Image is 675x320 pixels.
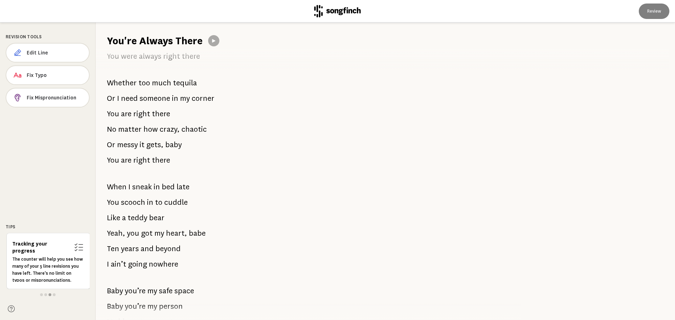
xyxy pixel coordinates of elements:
[147,195,153,209] span: in
[133,153,150,167] span: right
[117,91,119,105] span: I
[128,257,147,271] span: going
[107,153,119,167] span: You
[12,240,70,254] h6: Tracking your progress
[174,284,194,298] span: space
[166,226,187,240] span: heart,
[27,72,83,79] span: Fix Typo
[121,153,131,167] span: are
[180,91,190,105] span: my
[107,91,115,105] span: Or
[147,284,157,298] span: my
[107,284,123,298] span: Baby
[139,76,150,90] span: too
[6,224,90,230] div: Tips
[117,138,138,152] span: messy
[125,284,146,298] span: you’re
[192,91,214,105] span: corner
[164,195,188,209] span: cuddle
[146,138,163,152] span: gets,
[159,299,183,313] span: person
[107,242,119,256] span: Ten
[122,211,126,225] span: a
[159,284,173,298] span: safe
[12,256,84,284] p: The counter will help you see how many of your 5 line revisions you have left. There's no limit o...
[107,180,127,194] span: When
[27,94,83,101] span: Fix Mispronunciation
[147,299,157,313] span: my
[107,76,137,90] span: Whether
[149,211,165,225] span: bear
[107,138,115,152] span: Or
[107,34,202,48] h1: You're Always There
[149,257,178,271] span: nowhere
[107,122,116,136] span: No
[107,257,109,271] span: I
[172,91,178,105] span: in
[155,195,162,209] span: to
[140,91,170,105] span: someone
[27,49,83,56] span: Edit Line
[140,138,144,152] span: it
[121,107,131,121] span: are
[107,226,125,240] span: Yeah,
[152,153,170,167] span: there
[139,49,161,63] span: always
[165,138,182,152] span: baby
[121,91,138,105] span: need
[128,180,130,194] span: I
[133,107,150,121] span: right
[121,49,137,63] span: were
[141,226,153,240] span: got
[118,122,142,136] span: matter
[128,211,147,225] span: teddy
[111,257,126,271] span: ain’t
[141,242,154,256] span: and
[176,180,189,194] span: late
[155,242,181,256] span: beyond
[121,195,145,209] span: scooch
[107,195,119,209] span: You
[125,299,146,313] span: you’re
[107,211,120,225] span: Like
[639,4,669,19] button: Review
[173,76,197,90] span: tequila
[181,122,207,136] span: chaotic
[6,88,90,107] button: Fix Mispronunciation
[189,226,206,240] span: babe
[6,43,90,63] button: Edit Line
[152,107,170,121] span: there
[107,49,119,63] span: You
[182,49,200,63] span: there
[127,226,139,240] span: you
[6,65,90,85] button: Fix Typo
[152,76,171,90] span: much
[154,226,164,240] span: my
[154,180,160,194] span: in
[162,180,175,194] span: bed
[107,107,119,121] span: You
[107,299,123,313] span: Baby
[6,34,90,40] div: Revision Tools
[163,49,180,63] span: right
[160,122,180,136] span: crazy,
[143,122,158,136] span: how
[121,242,139,256] span: years
[132,180,152,194] span: sneak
